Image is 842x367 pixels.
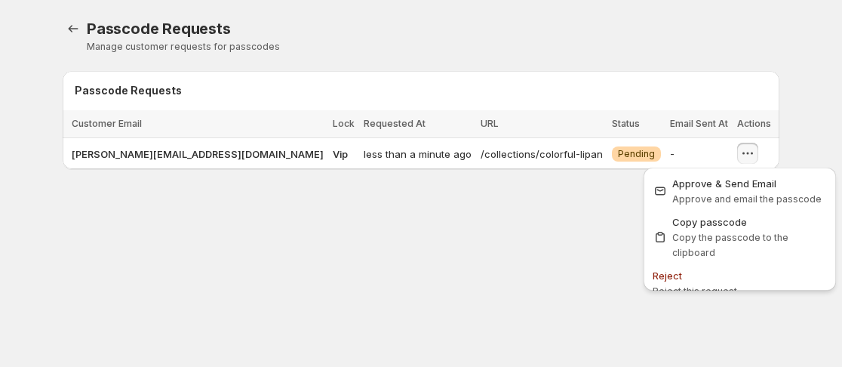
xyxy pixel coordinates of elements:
span: Requested At [364,118,426,129]
span: URL [481,118,499,129]
span: Approve and email the passcode [672,193,822,205]
span: Vip [333,148,348,160]
span: /collections/colorful-lipan [481,148,603,160]
div: Approve & Send Email [672,176,827,191]
span: Copy the passcode to the clipboard [672,232,788,258]
span: Passcode Requests [87,20,231,38]
span: Pending [618,148,655,160]
a: Locks [63,18,84,39]
span: Email Sent At [670,118,728,129]
span: Actions [737,118,771,129]
div: Reject [653,268,827,283]
h2: Passcode Requests [75,83,182,98]
span: [PERSON_NAME][EMAIL_ADDRESS][DOMAIN_NAME] [72,148,324,160]
span: Lock [333,118,355,129]
td: less than a minute ago [359,138,476,170]
p: Manage customer requests for passcodes [87,41,779,53]
span: Reject this request [653,285,737,297]
div: Copy passcode [672,214,827,230]
span: Status [612,118,640,129]
td: - [665,138,733,170]
span: Customer Email [72,118,142,129]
